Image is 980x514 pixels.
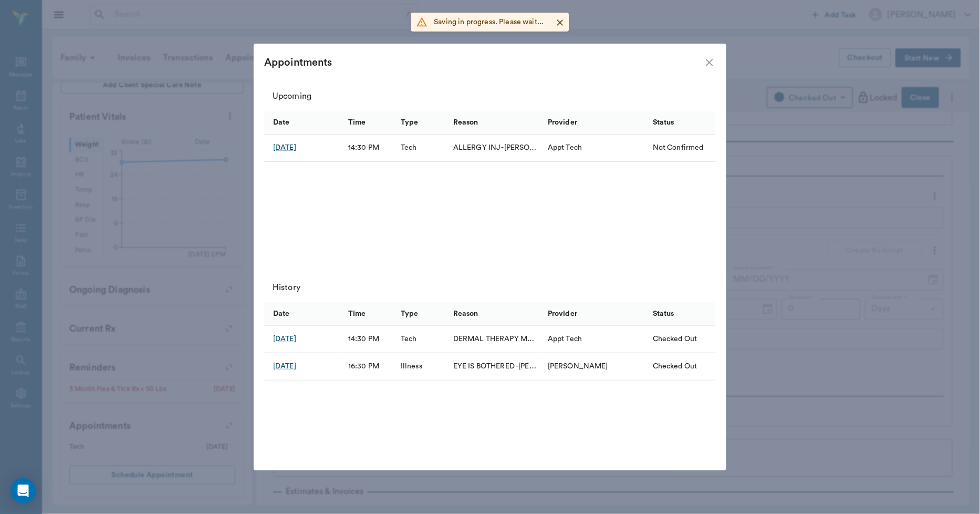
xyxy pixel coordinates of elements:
button: Close [552,15,568,30]
div: Reason [448,302,543,326]
a: [DATE] [273,361,296,372]
a: [DATE] [273,334,296,344]
div: Open Intercom Messenger [11,478,36,503]
div: 14:30 PM [348,142,379,153]
button: Sort [369,306,383,321]
div: Status [648,111,716,135]
div: Date [264,111,343,135]
button: Sort [421,115,436,130]
div: Time [348,299,366,328]
div: Upcoming [273,90,707,102]
div: 14:30 PM [348,334,379,344]
div: Reason [453,299,478,328]
div: Type [401,108,419,137]
div: Not Confirmed [653,142,704,153]
button: Sort [481,115,496,130]
button: Sort [580,306,595,321]
div: Appt Tech [548,334,582,344]
div: Date [273,299,290,328]
div: Status [653,108,674,137]
div: Status [653,299,674,328]
div: Reason [453,108,478,137]
div: DERMAL THERAPY MP 30/ DEXSP.75, 3MFAT/LAT [453,334,537,344]
div: Provider [548,108,577,137]
button: Sort [421,306,436,321]
button: Sort [677,115,692,130]
div: Checked Out [653,334,697,344]
button: close [703,56,716,69]
div: Dr. Bert Ellsworth [548,361,608,372]
a: [DATE] [273,142,296,153]
div: Type [401,299,419,328]
button: Sort [677,306,692,321]
div: Status [648,302,716,326]
div: Type [395,302,448,326]
button: Sort [293,306,307,321]
div: Appt Tech [548,142,582,153]
div: Tech [401,142,417,153]
button: Sort [293,115,307,130]
div: Date [264,302,343,326]
button: Sort [481,306,496,321]
div: History [273,281,707,294]
div: Reason [448,111,543,135]
div: Appointments [264,54,703,71]
div: Time [343,111,395,135]
div: 16:30 PM [348,361,379,372]
div: Time [348,108,366,137]
button: Sort [369,115,383,130]
div: Provider [548,299,577,328]
div: Date [273,108,290,137]
div: ALLERGY INJ -LORY [453,142,537,153]
div: Time [343,302,395,326]
div: Checked Out [653,361,697,372]
div: Provider [543,302,648,326]
div: Saving in progress. Please wait... [434,13,544,32]
div: EYE IS BOTHERED -JESS [453,361,537,372]
div: Illness [401,361,422,372]
div: Type [395,111,448,135]
div: Provider [543,111,648,135]
div: Tech [401,334,417,344]
button: Sort [580,115,595,130]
